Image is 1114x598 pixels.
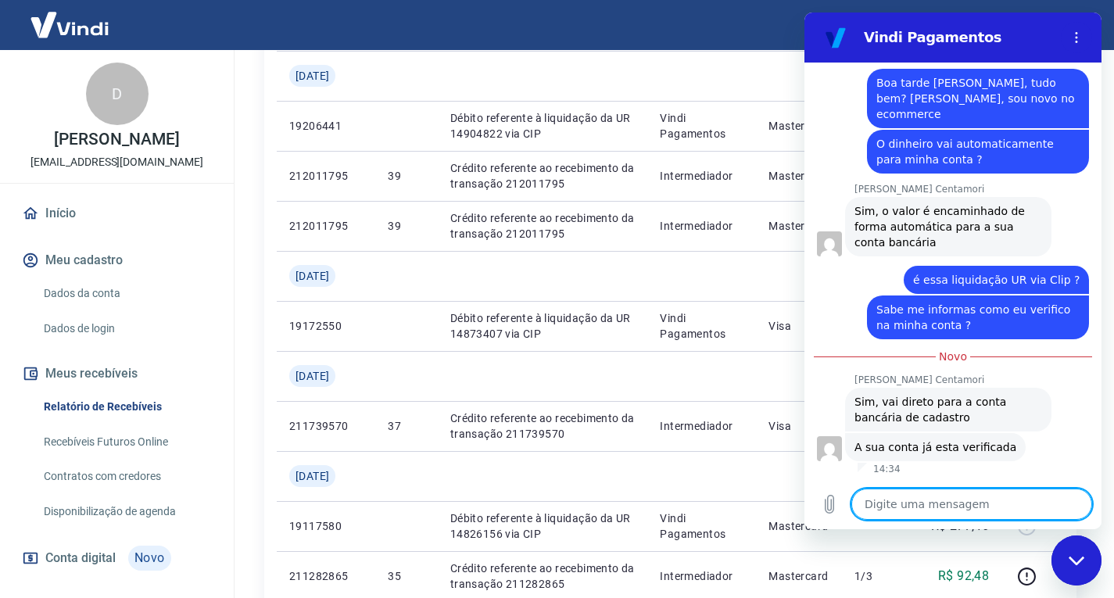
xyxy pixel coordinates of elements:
[768,318,829,334] p: Visa
[86,63,149,125] div: D
[1039,11,1095,40] button: Sair
[768,168,829,184] p: Mastercard
[296,468,329,484] span: [DATE]
[388,418,424,434] p: 37
[660,168,743,184] p: Intermediador
[660,568,743,584] p: Intermediador
[38,426,215,458] a: Recebíveis Futuros Online
[450,160,636,192] p: Crédito referente ao recebimento da transação 212011795
[388,568,424,584] p: 35
[660,418,743,434] p: Intermediador
[1051,535,1101,585] iframe: Botão para abrir a janela de mensagens, conversa em andamento
[388,168,424,184] p: 39
[768,518,829,534] p: Mastercard
[660,218,743,234] p: Intermediador
[768,418,829,434] p: Visa
[768,218,829,234] p: Mastercard
[450,510,636,542] p: Débito referente à liquidação da UR 14826156 via CIP
[19,539,215,577] a: Conta digitalNovo
[296,368,329,384] span: [DATE]
[450,210,636,242] p: Crédito referente ao recebimento da transação 212011795
[289,418,363,434] p: 211739570
[289,118,363,134] p: 19206441
[30,154,203,170] p: [EMAIL_ADDRESS][DOMAIN_NAME]
[19,356,215,391] button: Meus recebíveis
[289,518,363,534] p: 19117580
[289,318,363,334] p: 19172550
[38,278,215,310] a: Dados da conta
[450,410,636,442] p: Crédito referente ao recebimento da transação 211739570
[45,547,116,569] span: Conta digital
[38,496,215,528] a: Disponibilização de agenda
[296,268,329,284] span: [DATE]
[289,168,363,184] p: 212011795
[450,310,636,342] p: Débito referente à liquidação da UR 14873407 via CIP
[660,510,743,542] p: Vindi Pagamentos
[450,110,636,141] p: Débito referente à liquidação da UR 14904822 via CIP
[660,310,743,342] p: Vindi Pagamentos
[289,568,363,584] p: 211282865
[768,118,829,134] p: Mastercard
[804,13,1101,529] iframe: Janela de mensagens
[938,567,989,585] p: R$ 92,48
[54,131,179,148] p: [PERSON_NAME]
[296,68,329,84] span: [DATE]
[854,568,901,584] p: 1/3
[450,560,636,592] p: Crédito referente ao recebimento da transação 211282865
[768,568,829,584] p: Mastercard
[660,110,743,141] p: Vindi Pagamentos
[388,218,424,234] p: 39
[38,313,215,345] a: Dados de login
[128,546,171,571] span: Novo
[19,1,120,48] img: Vindi
[289,218,363,234] p: 212011795
[38,460,215,492] a: Contratos com credores
[38,391,215,423] a: Relatório de Recebíveis
[19,243,215,278] button: Meu cadastro
[19,196,215,231] a: Início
